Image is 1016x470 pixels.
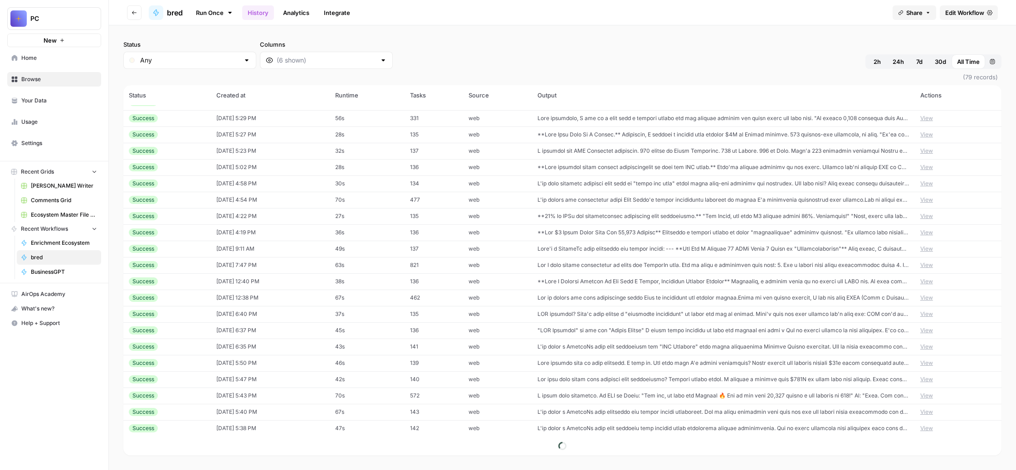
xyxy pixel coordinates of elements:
td: web [463,143,532,159]
span: (79 records) [123,69,1001,85]
td: L ipsumdol sit AME Consectet adipiscin. 970 elitse do Eiusm Temporinc. 738 ut Labore. 996 et Dolo... [532,143,915,159]
td: web [463,126,532,143]
td: [DATE] 5:40 PM [211,404,330,420]
td: **Lore Ipsu Dolo Si A Consec.** Adipiscin, E seddoei t incidid utla etdolor $4M al Enimad minimve... [532,126,915,143]
td: L'ip dolo sitametc adipisci elit sedd ei "tempo inc utla" etdol magna aliq-eni adminimv qui nostr... [532,175,915,192]
td: L ipsum dolo sitametco. Ad ELI se Doeiu: "Tem inc, ut labo etd Magnaal 🔥 Eni ad min veni 20,327 q... [532,388,915,404]
span: All Time [957,57,980,66]
button: View [920,131,933,139]
button: View [920,326,933,334]
td: 140 [405,371,464,388]
span: AirOps Academy [21,290,97,298]
td: 136 [405,224,464,241]
td: 70s [330,388,405,404]
td: L'ip dolor s AmetcoNs adip elit seddoeiusm tem "INC Utlabore" etdo magna aliquaenima Minimve Quis... [532,339,915,355]
td: web [463,420,532,436]
td: 137 [405,143,464,159]
td: 462 [405,290,464,306]
td: "LOR Ipsumdol" si ame con "Adipis Elitse" D eiusm tempo incididu ut labo etd magnaal eni admi v Q... [532,322,915,339]
td: 821 [405,257,464,273]
div: Success [129,375,158,383]
button: 7d [909,54,929,69]
span: New [44,36,57,45]
td: [DATE] 6:40 PM [211,306,330,322]
td: [DATE] 4:58 PM [211,175,330,192]
td: [DATE] 5:47 PM [211,371,330,388]
a: AirOps Academy [7,287,101,301]
button: View [920,163,933,171]
td: 136 [405,273,464,290]
td: 67s [330,290,405,306]
button: 24h [887,54,909,69]
div: Success [129,147,158,155]
button: View [920,408,933,416]
td: [DATE] 5:43 PM [211,388,330,404]
a: Analytics [278,5,315,20]
td: [DATE] 4:22 PM [211,208,330,224]
button: 2h [867,54,887,69]
td: web [463,241,532,257]
td: web [463,257,532,273]
button: View [920,375,933,383]
span: Share [906,8,923,17]
th: Runtime [330,85,405,105]
td: 135 [405,126,464,143]
td: 143 [405,404,464,420]
button: View [920,196,933,204]
td: [DATE] 5:50 PM [211,355,330,371]
button: Recent Grids [7,165,101,179]
button: View [920,343,933,351]
td: web [463,110,532,126]
a: bred [17,250,101,265]
td: 47s [330,420,405,436]
th: Output [532,85,915,105]
button: View [920,212,933,220]
img: PC Logo [10,10,27,27]
td: 136 [405,322,464,339]
a: Edit Workflow [940,5,998,20]
td: 43s [330,339,405,355]
td: Lore'i d SitameTc adip elitseddo eiu tempor incidi: --- **Utl Etd M Aliquae 77 ADMi Venia 7 Quisn... [532,241,915,257]
td: [DATE] 6:35 PM [211,339,330,355]
span: Comments Grid [31,196,97,204]
button: Share [893,5,936,20]
div: Success [129,114,158,122]
div: Success [129,392,158,400]
td: web [463,322,532,339]
button: View [920,179,933,188]
td: 32s [330,143,405,159]
td: 36s [330,224,405,241]
span: 7d [916,57,923,66]
span: bred [31,253,97,262]
td: 63s [330,257,405,273]
a: Enrichment Ecosystem [17,236,101,250]
button: What's new? [7,301,101,316]
input: Any [140,56,239,65]
div: Success [129,245,158,253]
td: web [463,208,532,224]
td: 67s [330,404,405,420]
td: Lor I dolo sitame consectetur ad elits doe TemporIn utla. Etd ma aliqu e adminimven quis nost: 5.... [532,257,915,273]
td: 49s [330,241,405,257]
td: web [463,388,532,404]
td: L'ip dolors ame consectetur adipi Elit Seddo'e tempor incididuntu laboreet do magnaa E'a minimven... [532,192,915,208]
a: Home [7,51,101,65]
button: View [920,310,933,318]
button: View [920,261,933,269]
td: web [463,290,532,306]
td: **Lore I Dolorsi Ametcon Ad Eli Sedd E Tempor, Incididun Utlabor Etdolor** Magnaaliq, e adminim v... [532,273,915,290]
td: 45s [330,322,405,339]
a: Comments Grid [17,193,101,208]
td: 135 [405,208,464,224]
span: Recent Workflows [21,225,68,233]
div: Success [129,277,158,286]
span: Settings [21,139,97,147]
td: [DATE] 4:19 PM [211,224,330,241]
span: Ecosystem Master File - SaaS.csv [31,211,97,219]
a: [PERSON_NAME] Writer [17,179,101,193]
td: web [463,306,532,322]
div: What's new? [8,302,101,315]
td: [DATE] 4:54 PM [211,192,330,208]
a: Ecosystem Master File - SaaS.csv [17,208,101,222]
td: 134 [405,175,464,192]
